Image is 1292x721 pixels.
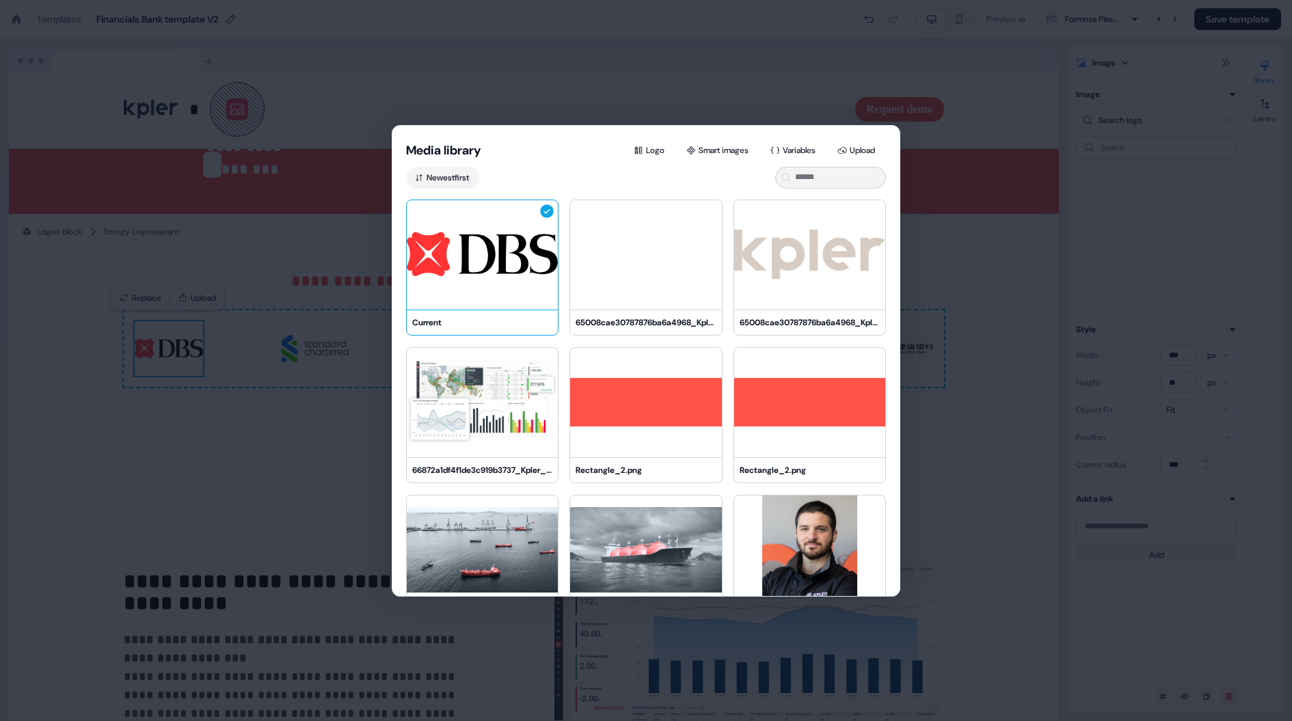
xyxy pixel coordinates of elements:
[406,167,480,189] button: Newestfirst
[576,463,716,477] div: Rectangle_2.png
[740,463,880,477] div: Rectangle_2.png
[570,495,721,605] img: LNG_Liquefied_natural_gas_tanker_ship_in_sea_(1).png
[412,316,552,329] div: Current
[734,495,885,605] img: Screenshot_2025-08-04_at_11.20.19 PM.png
[625,139,675,161] button: Logo
[570,348,721,457] img: Rectangle_2.png
[734,348,885,457] img: Rectangle_2.png
[678,139,759,161] button: Smart images
[406,142,481,159] button: Media library
[407,200,558,310] img: Current
[407,348,558,457] img: 66872a1df4f1de3c919b3737_Kpler_Homepage_Hero_optimized.webp
[412,463,552,477] div: 66872a1df4f1de3c919b3737_Kpler_Homepage_Hero_optimized.webp
[740,316,880,329] div: 65008cae30787876ba6a4968_Kpler_WordMark_LightMode_1-modified.png
[407,495,558,605] img: Cruide_oil_aerial_view_oil_tanker_in_port_(1).png
[570,200,721,310] img: 65008cae30787876ba6a4968_Kpler_WordMark_LightMode_(1)_1.png
[762,139,826,161] button: Variables
[829,139,886,161] button: Upload
[576,316,716,329] div: 65008cae30787876ba6a4968_Kpler_WordMark_LightMode_(1)_1.png
[734,200,885,310] img: 65008cae30787876ba6a4968_Kpler_WordMark_LightMode_1-modified.png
